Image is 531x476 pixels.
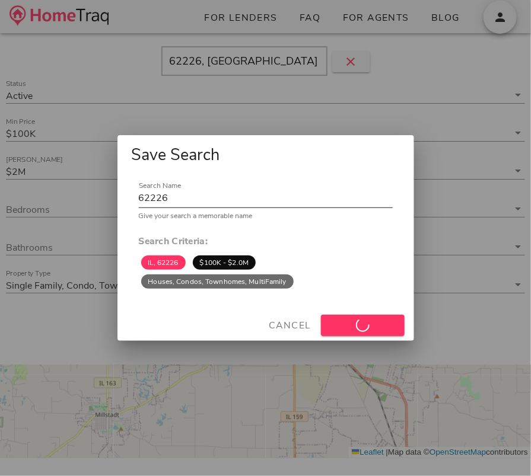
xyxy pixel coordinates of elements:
span: Save Search [132,145,220,166]
span: IL, 62226 [148,255,179,270]
span: Houses, Condos, Townhomes, MultiFamily [148,274,287,289]
iframe: Chat Widget [472,419,531,476]
span: $100K - $2.0M [200,255,249,270]
strong: Search Criteria: [139,235,208,248]
div: Give your search a memorable name [139,212,393,219]
button: Cancel [263,315,316,336]
span: Cancel [268,319,311,332]
label: Search Name [139,181,181,190]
